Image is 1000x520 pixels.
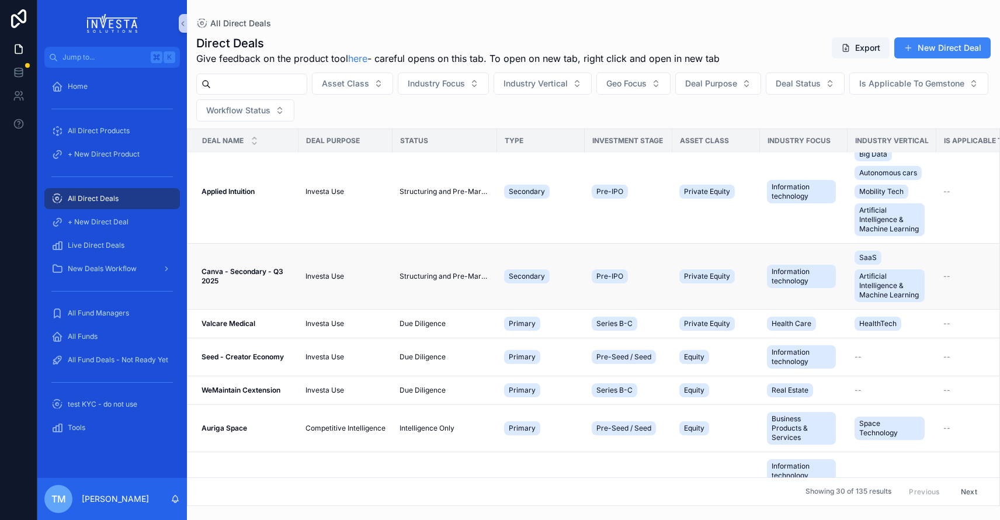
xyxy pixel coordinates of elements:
[855,136,929,145] span: Industry Vertical
[679,419,753,438] a: Equity
[592,267,665,286] a: Pre-IPO
[44,349,180,370] a: All Fund Deals - Not Ready Yet
[305,187,386,196] a: Investa Use
[772,414,831,442] span: Business Products & Services
[772,386,808,395] span: Real Estate
[68,423,85,432] span: Tools
[206,105,270,116] span: Workflow Status
[51,492,66,506] span: TM
[596,72,671,95] button: Select Button
[44,212,180,233] a: + New Direct Deal
[592,314,665,333] a: Series B-C
[305,386,344,395] span: Investa Use
[509,352,536,362] span: Primary
[685,78,737,89] span: Deal Purpose
[202,352,284,361] strong: Seed - Creator Economy
[772,348,831,366] span: Information technology
[859,272,920,300] span: Artificial Intelligence & Machine Learning
[679,267,753,286] a: Private Equity
[509,424,536,433] span: Primary
[44,326,180,347] a: All Funds
[312,72,393,95] button: Select Button
[768,136,831,145] span: Industry Focus
[202,424,247,432] strong: Auriga Space
[509,386,536,395] span: Primary
[776,78,821,89] span: Deal Status
[855,248,929,304] a: SaaSArtificial Intelligence & Machine Learning
[859,187,904,196] span: Mobility Tech
[210,18,271,29] span: All Direct Deals
[849,72,988,95] button: Select Button
[855,386,929,395] a: --
[684,352,704,362] span: Equity
[305,352,344,362] span: Investa Use
[943,272,950,281] span: --
[202,187,291,196] a: Applied Intuition
[943,424,950,433] span: --
[943,319,950,328] span: --
[202,319,255,328] strong: Valcare Medical
[509,272,545,281] span: Secondary
[943,352,950,362] span: --
[305,424,386,433] span: Competitive Intelligence
[202,352,291,362] a: Seed - Creator Economy
[44,417,180,438] a: Tools
[44,188,180,209] a: All Direct Deals
[596,187,623,196] span: Pre-IPO
[400,352,446,362] span: Due Diligence
[68,332,98,341] span: All Funds
[400,272,490,281] span: Structuring and Pre-Marketing
[859,168,917,178] span: Autonomous cars
[855,386,862,395] span: --
[202,424,291,433] a: Auriga Space
[684,187,730,196] span: Private Equity
[87,14,138,33] img: App logo
[772,319,811,328] span: Health Care
[44,258,180,279] a: New Deals Workflow
[504,419,578,438] a: Primary
[68,150,140,159] span: + New Direct Product
[505,136,523,145] span: Type
[44,47,180,68] button: Jump to...K
[859,319,897,328] span: HealthTech
[855,352,929,362] a: --
[772,267,831,286] span: Information technology
[68,82,88,91] span: Home
[684,424,704,433] span: Equity
[398,72,489,95] button: Select Button
[596,352,651,362] span: Pre-Seed / Seed
[202,386,280,394] strong: WeMaintain Cextension
[504,182,578,201] a: Secondary
[400,187,490,196] span: Structuring and Pre-Marketing
[202,136,244,145] span: Deal Name
[68,126,130,136] span: All Direct Products
[305,187,344,196] span: Investa Use
[684,319,730,328] span: Private Equity
[400,386,446,395] span: Due Diligence
[767,343,841,371] a: Information technology
[44,303,180,324] a: All Fund Managers
[679,348,753,366] a: Equity
[953,483,985,501] button: Next
[504,267,578,286] a: Secondary
[680,136,729,145] span: Asset Class
[675,72,761,95] button: Select Button
[400,319,446,328] span: Due Diligence
[767,381,841,400] a: Real Estate
[305,319,386,328] a: Investa Use
[68,241,124,250] span: Live Direct Deals
[408,78,465,89] span: Industry Focus
[37,68,187,453] div: scrollable content
[44,120,180,141] a: All Direct Products
[202,187,255,196] strong: Applied Intuition
[82,493,149,505] p: [PERSON_NAME]
[196,51,720,65] span: Give feedback on the product tool - careful opens on this tab. To open on new tab, right click an...
[44,235,180,256] a: Live Direct Deals
[68,264,137,273] span: New Deals Workflow
[305,319,344,328] span: Investa Use
[509,319,536,328] span: Primary
[504,78,568,89] span: Industry Vertical
[684,386,704,395] span: Equity
[68,400,137,409] span: test KYC - do not use
[348,53,367,64] a: here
